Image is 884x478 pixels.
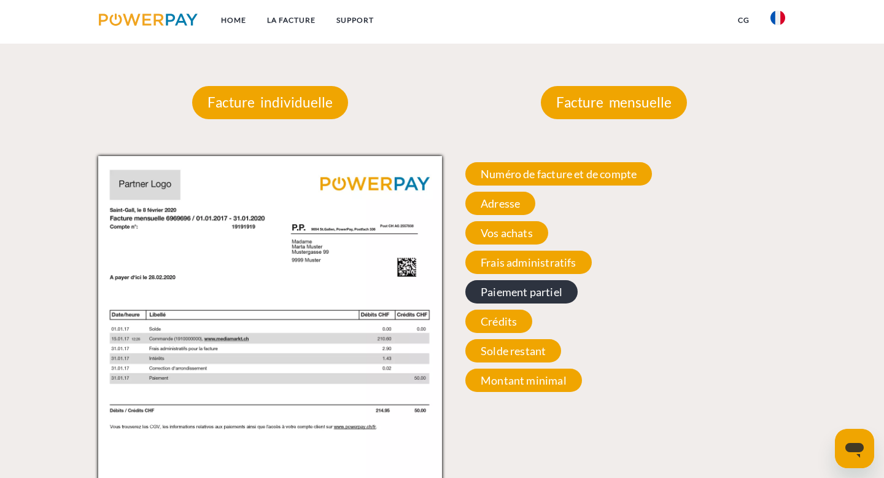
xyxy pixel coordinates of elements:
[465,251,592,274] span: Frais administratifs
[465,221,548,245] span: Vos achats
[465,339,561,362] span: Solde restant
[465,162,652,186] span: Numéro de facture et de compte
[465,192,535,215] span: Adresse
[727,9,760,31] a: CG
[465,310,532,333] span: Crédits
[770,10,785,25] img: fr
[257,9,326,31] a: LA FACTURE
[192,86,348,119] p: Facture individuelle
[326,9,384,31] a: Support
[541,86,687,119] p: Facture mensuelle
[835,429,874,468] iframe: Bouton de lancement de la fenêtre de messagerie, conversation en cours
[465,369,582,392] span: Montant minimal
[465,280,578,304] span: Paiement partiel
[211,9,257,31] a: Home
[99,14,198,26] img: logo-powerpay.svg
